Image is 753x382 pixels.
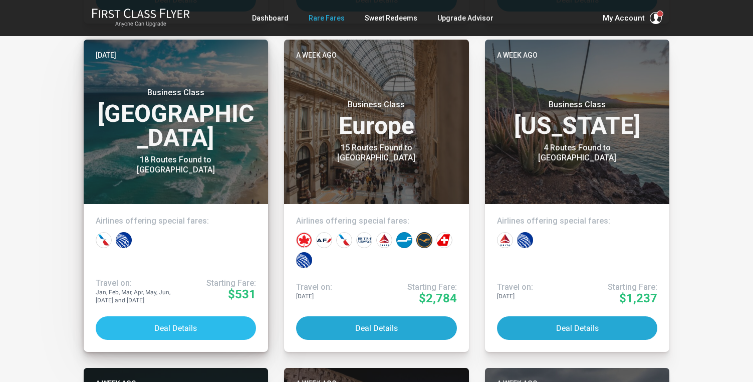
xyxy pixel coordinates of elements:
button: My Account [603,12,662,24]
div: Finnair [396,232,412,248]
div: American Airlines [336,232,352,248]
img: First Class Flyer [92,8,190,19]
button: Deal Details [96,316,257,340]
h4: Airlines offering special fares: [96,216,257,226]
a: [DATE]Business Class[GEOGRAPHIC_DATA]18 Routes Found to [GEOGRAPHIC_DATA]Airlines offering specia... [84,40,269,352]
small: Business Class [515,100,640,110]
div: Lufthansa [416,232,432,248]
h3: [US_STATE] [497,100,658,138]
a: First Class FlyerAnyone Can Upgrade [92,8,190,28]
small: Business Class [314,100,439,110]
button: Deal Details [296,316,457,340]
time: A week ago [296,50,337,61]
small: Business Class [113,88,238,98]
a: Upgrade Advisor [437,9,493,27]
div: Delta Airlines [376,232,392,248]
div: Swiss [436,232,452,248]
h4: Airlines offering special fares: [497,216,658,226]
time: [DATE] [96,50,116,61]
div: Air France [316,232,332,248]
a: Sweet Redeems [365,9,417,27]
h3: Europe [296,100,457,138]
div: Air Canada [296,232,312,248]
a: A week agoBusiness ClassEurope15 Routes Found to [GEOGRAPHIC_DATA]Airlines offering special fares... [284,40,469,352]
div: United [296,252,312,268]
h3: [GEOGRAPHIC_DATA] [96,88,257,150]
div: United [517,232,533,248]
a: Dashboard [252,9,289,27]
h4: Airlines offering special fares: [296,216,457,226]
div: British Airways [356,232,372,248]
div: American Airlines [96,232,112,248]
a: A week agoBusiness Class[US_STATE]4 Routes Found to [GEOGRAPHIC_DATA]Airlines offering special fa... [485,40,670,352]
div: Delta Airlines [497,232,513,248]
div: 4 Routes Found to [GEOGRAPHIC_DATA] [515,143,640,163]
time: A week ago [497,50,538,61]
div: 15 Routes Found to [GEOGRAPHIC_DATA] [314,143,439,163]
small: Anyone Can Upgrade [92,21,190,28]
span: My Account [603,12,645,24]
div: United [116,232,132,248]
button: Deal Details [497,316,658,340]
div: 18 Routes Found to [GEOGRAPHIC_DATA] [113,155,238,175]
a: Rare Fares [309,9,345,27]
